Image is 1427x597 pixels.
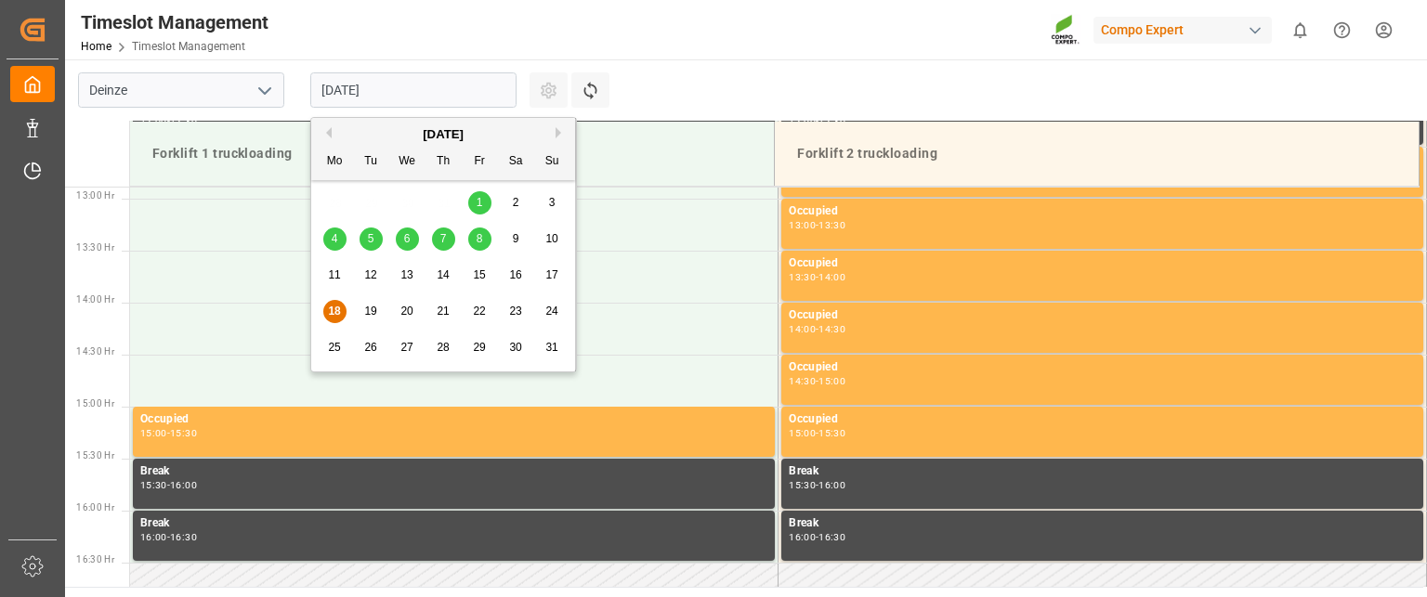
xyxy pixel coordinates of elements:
div: - [816,481,818,489]
span: 22 [473,305,485,318]
div: 15:30 [789,481,816,489]
div: 16:00 [170,481,197,489]
button: Next Month [556,127,567,138]
span: 3 [549,196,556,209]
div: Occupied [789,358,1416,377]
div: 16:00 [818,481,845,489]
span: 30 [509,341,521,354]
span: 13:30 Hr [76,242,114,253]
span: 24 [545,305,557,318]
span: 8 [477,232,483,245]
div: Tu [360,150,383,174]
div: Occupied [789,410,1416,429]
div: 15:00 [789,429,816,437]
div: [DATE] [311,125,575,144]
span: 2 [513,196,519,209]
div: - [167,429,170,437]
div: Choose Tuesday, August 26th, 2025 [360,336,383,359]
div: Fr [468,150,491,174]
div: Choose Tuesday, August 5th, 2025 [360,227,383,251]
input: DD.MM.YYYY [310,72,517,108]
div: Choose Sunday, August 3rd, 2025 [541,191,564,214]
div: month 2025-08 [317,185,570,366]
div: - [816,273,818,281]
span: 20 [400,305,412,318]
div: 14:30 [818,325,845,333]
div: Choose Wednesday, August 27th, 2025 [396,336,419,359]
span: 28 [437,341,449,354]
span: 13:00 Hr [76,190,114,201]
span: 14 [437,268,449,281]
span: 17 [545,268,557,281]
div: Break [789,462,1416,481]
div: Choose Thursday, August 21st, 2025 [432,300,455,323]
span: 15:00 Hr [76,398,114,409]
button: open menu [250,76,278,105]
div: Choose Tuesday, August 12th, 2025 [360,264,383,287]
div: 16:30 [170,533,197,541]
span: 14:30 Hr [76,346,114,357]
div: Choose Wednesday, August 20th, 2025 [396,300,419,323]
span: 6 [404,232,411,245]
span: 4 [332,232,338,245]
div: Choose Friday, August 15th, 2025 [468,264,491,287]
div: Choose Monday, August 11th, 2025 [323,264,347,287]
div: 14:30 [789,377,816,385]
div: Compo Expert [1093,17,1272,44]
div: - [816,325,818,333]
span: 10 [545,232,557,245]
span: 13 [400,268,412,281]
span: 25 [328,341,340,354]
div: - [816,533,818,541]
div: 15:00 [818,377,845,385]
div: Choose Friday, August 22nd, 2025 [468,300,491,323]
div: 15:30 [140,481,167,489]
div: - [816,377,818,385]
div: Choose Friday, August 29th, 2025 [468,336,491,359]
div: Forklift 1 truckloading [145,136,759,171]
div: Timeslot Management [81,8,268,36]
div: Break [140,462,767,481]
span: 21 [437,305,449,318]
div: Occupied [140,410,767,429]
div: 13:30 [818,221,845,229]
div: Th [432,150,455,174]
input: Type to search/select [78,72,284,108]
div: Choose Thursday, August 7th, 2025 [432,227,455,251]
div: Choose Thursday, August 14th, 2025 [432,264,455,287]
div: 15:00 [140,429,167,437]
span: 5 [368,232,374,245]
div: Choose Friday, August 8th, 2025 [468,227,491,251]
div: Choose Monday, August 25th, 2025 [323,336,347,359]
span: 9 [513,232,519,245]
div: Choose Wednesday, August 6th, 2025 [396,227,419,251]
button: Compo Expert [1093,12,1279,47]
div: 14:00 [818,273,845,281]
span: 12 [364,268,376,281]
div: Choose Sunday, August 31st, 2025 [541,336,564,359]
span: 23 [509,305,521,318]
div: Choose Saturday, August 16th, 2025 [504,264,528,287]
div: Occupied [789,202,1416,221]
img: Screenshot%202023-09-29%20at%2010.02.21.png_1712312052.png [1051,14,1080,46]
span: 19 [364,305,376,318]
button: show 0 new notifications [1279,9,1321,51]
div: Choose Wednesday, August 13th, 2025 [396,264,419,287]
button: Help Center [1321,9,1363,51]
div: 13:30 [789,273,816,281]
div: 15:30 [170,429,197,437]
button: Previous Month [321,127,332,138]
span: 15:30 Hr [76,450,114,461]
span: 16 [509,268,521,281]
span: 18 [328,305,340,318]
div: Forklift 2 truckloading [790,136,1404,171]
div: - [167,481,170,489]
span: 14:00 Hr [76,294,114,305]
div: Choose Thursday, August 28th, 2025 [432,336,455,359]
span: 1 [477,196,483,209]
div: - [816,429,818,437]
div: Su [541,150,564,174]
div: Break [789,514,1416,533]
div: - [816,221,818,229]
div: - [167,533,170,541]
